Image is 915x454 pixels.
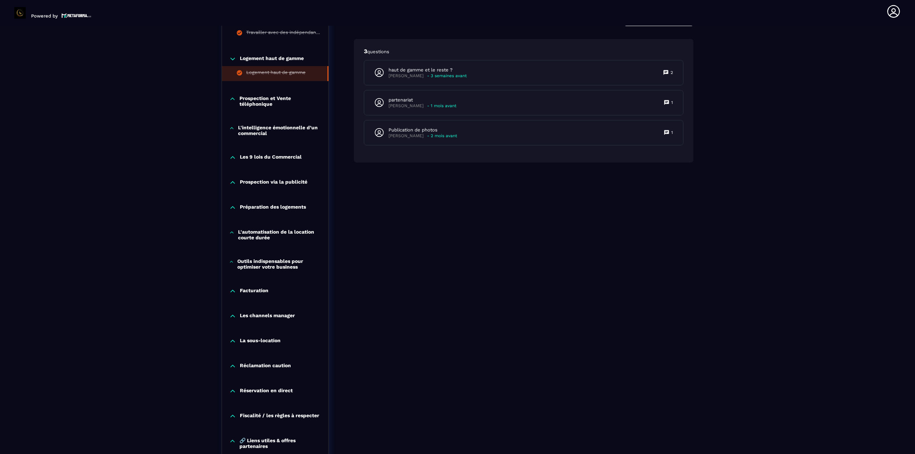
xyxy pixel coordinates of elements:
span: questions [367,49,389,54]
p: haut de gamme et le reste ? [389,67,467,73]
p: Réclamation caution [240,363,291,370]
p: Fiscalité / les règles à respecter [240,413,319,420]
p: - 2 mois avant [427,133,457,139]
p: Logement haut de gamme [240,55,304,63]
p: La sous-location [240,338,281,345]
p: 1 [671,130,673,135]
p: [PERSON_NAME] [389,73,424,79]
p: Publication de photos [389,127,457,133]
div: Logement haut de gamme [246,70,306,78]
p: [PERSON_NAME] [389,133,424,139]
p: Outils indispensables pour optimiser votre business [237,258,321,270]
p: Réservation en direct [240,388,293,395]
p: partenariat [389,97,456,103]
div: Travailler avec des indépendants - les obligations [246,30,321,38]
p: 2 [671,70,673,75]
img: logo [61,13,91,19]
p: 3 [364,48,683,55]
p: L'intelligence émotionnelle d’un commercial [238,125,321,136]
p: Préparation des logements [240,204,306,211]
p: Powered by [31,13,58,19]
p: Les 9 lois du Commercial [240,154,302,161]
p: Les channels manager [240,313,295,320]
p: L'automatisation de la location courte durée [238,229,321,240]
p: 🔗 Liens utiles & offres partenaires [239,438,321,449]
p: Prospection et Vente téléphonique [239,95,321,107]
img: logo-branding [14,7,26,19]
p: - 3 semaines avant [427,73,467,79]
p: Facturation [240,288,268,295]
p: - 1 mois avant [427,103,456,109]
p: 1 [671,100,673,105]
p: [PERSON_NAME] [389,103,424,109]
p: Prospection via la publicité [240,179,307,186]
